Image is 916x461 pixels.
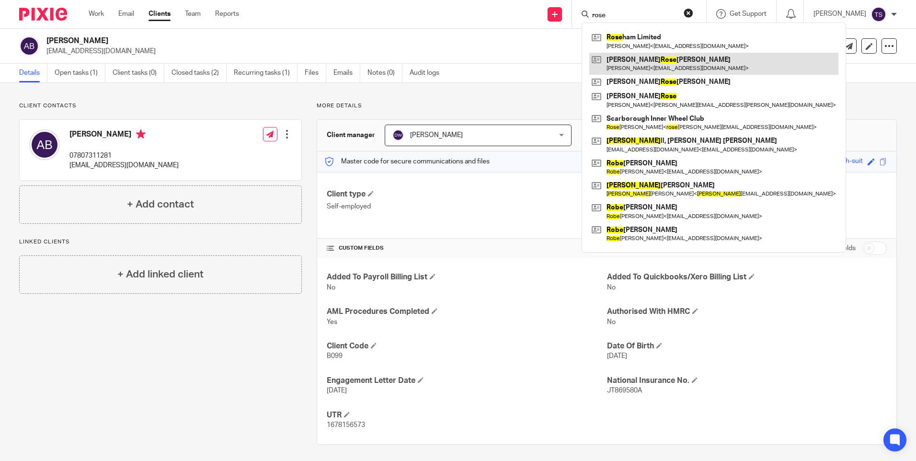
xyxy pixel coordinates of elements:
[871,7,886,22] img: svg%3E
[185,9,201,19] a: Team
[327,422,365,428] span: 1678156573
[55,64,105,82] a: Open tasks (1)
[69,151,179,161] p: 07807311281
[317,102,897,110] p: More details
[327,376,607,386] h4: Engagement Letter Date
[607,319,616,325] span: No
[305,64,326,82] a: Files
[410,132,463,138] span: [PERSON_NAME]
[19,64,47,82] a: Details
[684,8,693,18] button: Clear
[69,129,179,141] h4: [PERSON_NAME]
[19,8,67,21] img: Pixie
[172,64,227,82] a: Closed tasks (2)
[324,157,490,166] p: Master code for secure communications and files
[410,64,447,82] a: Audit logs
[327,284,335,291] span: No
[327,202,607,211] p: Self-employed
[607,376,887,386] h4: National Insurance No.
[89,9,104,19] a: Work
[327,319,337,325] span: Yes
[327,341,607,351] h4: Client Code
[69,161,179,170] p: [EMAIL_ADDRESS][DOMAIN_NAME]
[46,36,622,46] h2: [PERSON_NAME]
[327,410,607,420] h4: UTR
[327,130,375,140] h3: Client manager
[327,353,343,359] span: B099
[607,284,616,291] span: No
[333,64,360,82] a: Emails
[327,244,607,252] h4: CUSTOM FIELDS
[127,197,194,212] h4: + Add contact
[392,129,404,141] img: svg%3E
[234,64,298,82] a: Recurring tasks (1)
[813,9,866,19] p: [PERSON_NAME]
[327,272,607,282] h4: Added To Payroll Billing List
[19,102,302,110] p: Client contacts
[607,307,887,317] h4: Authorised With HMRC
[149,9,171,19] a: Clients
[367,64,402,82] a: Notes (0)
[117,267,204,282] h4: + Add linked client
[607,341,887,351] h4: Date Of Birth
[730,11,767,17] span: Get Support
[327,189,607,199] h4: Client type
[19,36,39,56] img: svg%3E
[118,9,134,19] a: Email
[46,46,767,56] p: [EMAIL_ADDRESS][DOMAIN_NAME]
[19,238,302,246] p: Linked clients
[113,64,164,82] a: Client tasks (0)
[591,12,677,20] input: Search
[136,129,146,139] i: Primary
[327,307,607,317] h4: AML Procedures Completed
[607,387,642,394] span: JT869580A
[327,387,347,394] span: [DATE]
[607,353,627,359] span: [DATE]
[607,272,887,282] h4: Added To Quickbooks/Xero Billing List
[215,9,239,19] a: Reports
[29,129,60,160] img: svg%3E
